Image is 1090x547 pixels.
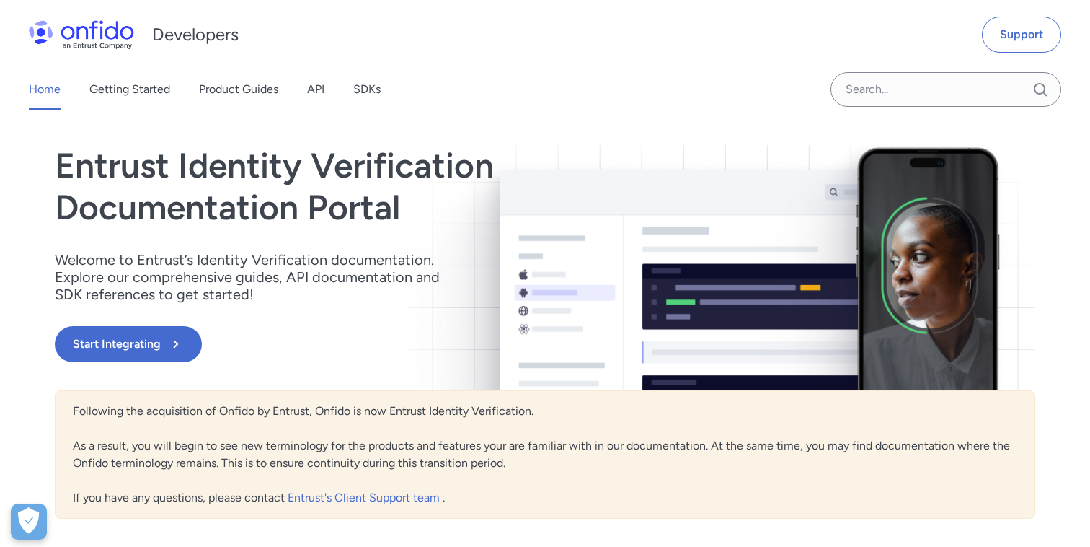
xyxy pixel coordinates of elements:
div: Following the acquisition of Onfido by Entrust, Onfido is now Entrust Identity Verification. As a... [55,390,1035,519]
img: Onfido Logo [29,20,134,49]
a: Start Integrating [55,326,741,362]
a: Home [29,69,61,110]
button: Start Integrating [55,326,202,362]
p: Welcome to Entrust’s Identity Verification documentation. Explore our comprehensive guides, API d... [55,251,458,303]
button: Open Preferences [11,504,47,540]
div: Cookie Preferences [11,504,47,540]
h1: Developers [152,23,239,46]
a: Getting Started [89,69,170,110]
a: SDKs [353,69,381,110]
a: Product Guides [199,69,278,110]
a: Support [982,17,1061,53]
a: API [307,69,324,110]
input: Onfido search input field [830,72,1061,107]
a: Entrust's Client Support team [288,491,443,504]
h1: Entrust Identity Verification Documentation Portal [55,145,741,228]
